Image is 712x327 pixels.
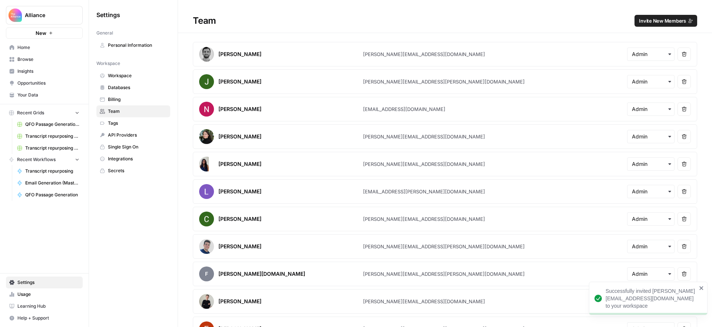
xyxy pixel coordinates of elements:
[96,117,170,129] a: Tags
[25,168,79,174] span: Transcript repurposing
[14,189,83,201] a: QFO Passage Generation
[632,188,670,195] input: Admin
[218,188,261,195] div: [PERSON_NAME]
[108,144,167,150] span: Single Sign On
[363,243,525,250] div: [PERSON_NAME][EMAIL_ADDRESS][PERSON_NAME][DOMAIN_NAME]
[17,80,79,86] span: Opportunities
[632,160,670,168] input: Admin
[218,215,261,223] div: [PERSON_NAME]
[96,153,170,165] a: Integrations
[199,294,214,309] img: avatar
[218,78,261,85] div: [PERSON_NAME]
[96,39,170,51] a: Personal Information
[199,102,214,117] img: avatar
[108,84,167,91] span: Databases
[218,298,261,305] div: [PERSON_NAME]
[108,108,167,115] span: Team
[96,60,120,67] span: Workspace
[363,160,485,168] div: [PERSON_NAME][EMAIL_ADDRESS][DOMAIN_NAME]
[199,266,214,281] span: f
[606,287,697,310] div: Successfully invited [PERSON_NAME][EMAIL_ADDRESS][DOMAIN_NAME] to your workspace
[96,141,170,153] a: Single Sign On
[363,298,485,305] div: [PERSON_NAME][EMAIL_ADDRESS][DOMAIN_NAME]
[6,27,83,39] button: New
[17,68,79,75] span: Insights
[108,42,167,49] span: Personal Information
[96,82,170,94] a: Databases
[632,215,670,223] input: Admin
[6,65,83,77] a: Insights
[363,78,525,85] div: [PERSON_NAME][EMAIL_ADDRESS][PERSON_NAME][DOMAIN_NAME]
[108,96,167,103] span: Billing
[25,145,79,151] span: Transcript repurposing (FA)
[199,47,214,62] img: avatar
[218,50,261,58] div: [PERSON_NAME]
[6,53,83,65] a: Browse
[96,10,120,19] span: Settings
[699,285,704,291] button: close
[17,56,79,63] span: Browse
[17,291,79,298] span: Usage
[96,30,113,36] span: General
[108,167,167,174] span: Secrets
[17,303,79,310] span: Learning Hub
[363,270,525,278] div: [PERSON_NAME][EMAIL_ADDRESS][PERSON_NAME][DOMAIN_NAME]
[218,160,261,168] div: [PERSON_NAME]
[6,154,83,165] button: Recent Workflows
[6,288,83,300] a: Usage
[96,165,170,177] a: Secrets
[632,270,670,278] input: Admin
[634,15,697,27] button: Invite New Members
[178,15,712,27] div: Team
[25,12,70,19] span: Alliance
[6,89,83,101] a: Your Data
[17,156,56,163] span: Recent Workflows
[25,121,79,128] span: QFO Passage Generation (FA)
[25,133,79,140] span: Transcript repurposing (PMA)
[17,92,79,98] span: Your Data
[6,6,83,24] button: Workspace: Alliance
[14,130,83,142] a: Transcript repurposing (PMA)
[17,109,44,116] span: Recent Grids
[6,312,83,324] button: Help + Support
[108,120,167,127] span: Tags
[632,78,670,85] input: Admin
[199,129,214,144] img: avatar
[218,270,305,278] div: [PERSON_NAME][DOMAIN_NAME]
[17,315,79,321] span: Help + Support
[363,133,485,140] div: [PERSON_NAME][EMAIL_ADDRESS][DOMAIN_NAME]
[218,133,261,140] div: [PERSON_NAME]
[17,44,79,51] span: Home
[6,300,83,312] a: Learning Hub
[632,105,670,113] input: Admin
[6,42,83,53] a: Home
[218,243,261,250] div: [PERSON_NAME]
[9,9,22,22] img: Alliance Logo
[96,129,170,141] a: API Providers
[632,133,670,140] input: Admin
[199,184,214,199] img: avatar
[96,94,170,105] a: Billing
[218,105,261,113] div: [PERSON_NAME]
[6,77,83,89] a: Opportunities
[363,215,485,223] div: [PERSON_NAME][EMAIL_ADDRESS][DOMAIN_NAME]
[199,212,214,226] img: avatar
[199,74,214,89] img: avatar
[363,50,485,58] div: [PERSON_NAME][EMAIL_ADDRESS][DOMAIN_NAME]
[632,50,670,58] input: Admin
[14,165,83,177] a: Transcript repurposing
[36,29,46,37] span: New
[108,72,167,79] span: Workspace
[6,277,83,288] a: Settings
[639,17,686,24] span: Invite New Members
[108,156,167,162] span: Integrations
[108,132,167,138] span: API Providers
[199,239,214,254] img: avatar
[14,118,83,130] a: QFO Passage Generation (FA)
[632,243,670,250] input: Admin
[96,105,170,117] a: Team
[17,279,79,286] span: Settings
[6,107,83,118] button: Recent Grids
[14,177,83,189] a: Email Generation (Master)
[96,70,170,82] a: Workspace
